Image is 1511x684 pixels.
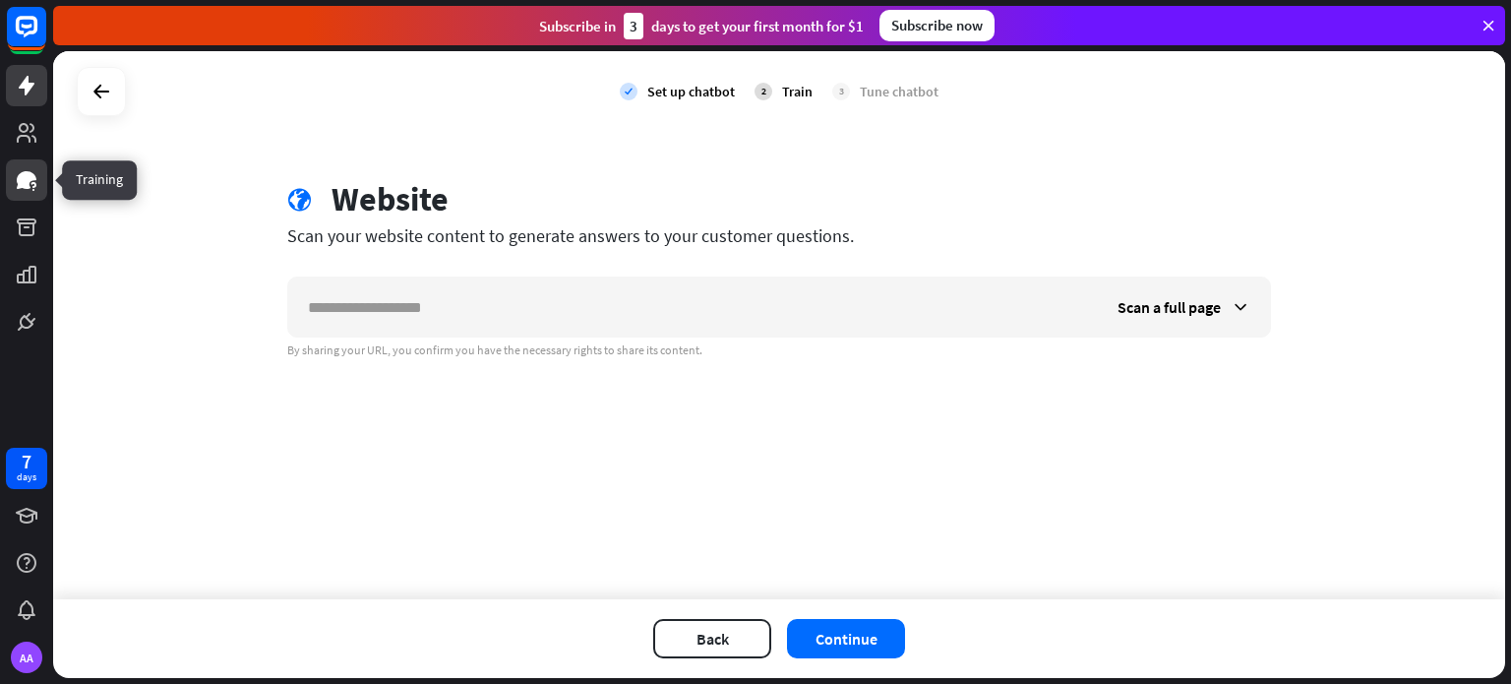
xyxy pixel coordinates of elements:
[787,619,905,658] button: Continue
[620,83,637,100] i: check
[6,448,47,489] a: 7 days
[647,83,735,100] div: Set up chatbot
[624,13,643,39] div: 3
[11,642,42,673] div: AA
[860,83,938,100] div: Tune chatbot
[1118,297,1221,317] span: Scan a full page
[879,10,995,41] div: Subscribe now
[332,179,449,219] div: Website
[287,224,1271,247] div: Scan your website content to generate answers to your customer questions.
[17,470,36,484] div: days
[539,13,864,39] div: Subscribe in days to get your first month for $1
[287,188,312,213] i: globe
[653,619,771,658] button: Back
[16,8,75,67] button: Open LiveChat chat widget
[287,342,1271,358] div: By sharing your URL, you confirm you have the necessary rights to share its content.
[755,83,772,100] div: 2
[832,83,850,100] div: 3
[22,453,31,470] div: 7
[782,83,813,100] div: Train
